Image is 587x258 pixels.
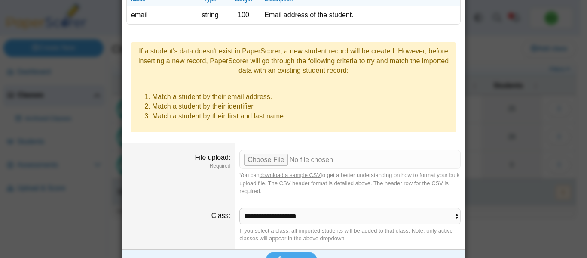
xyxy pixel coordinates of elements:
div: If you select a class, all imported students will be added to that class. Note, only active class... [239,227,461,242]
label: File upload [195,154,231,161]
li: Match a student by their identifier. [152,102,452,111]
td: Email address of the student. [260,6,460,24]
td: string [193,6,227,24]
li: Match a student by their email address. [152,92,452,102]
div: If a student's data doesn't exist in PaperScorer, a new student record will be created. However, ... [135,47,452,75]
li: Match a student by their first and last name. [152,112,452,121]
td: 100 [227,6,260,24]
label: Class [211,212,230,219]
dfn: Required [126,162,230,170]
a: download a sample CSV [260,172,321,178]
td: email [127,6,193,24]
div: You can to get a better understanding on how to format your bulk upload file. The CSV header form... [239,171,461,195]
